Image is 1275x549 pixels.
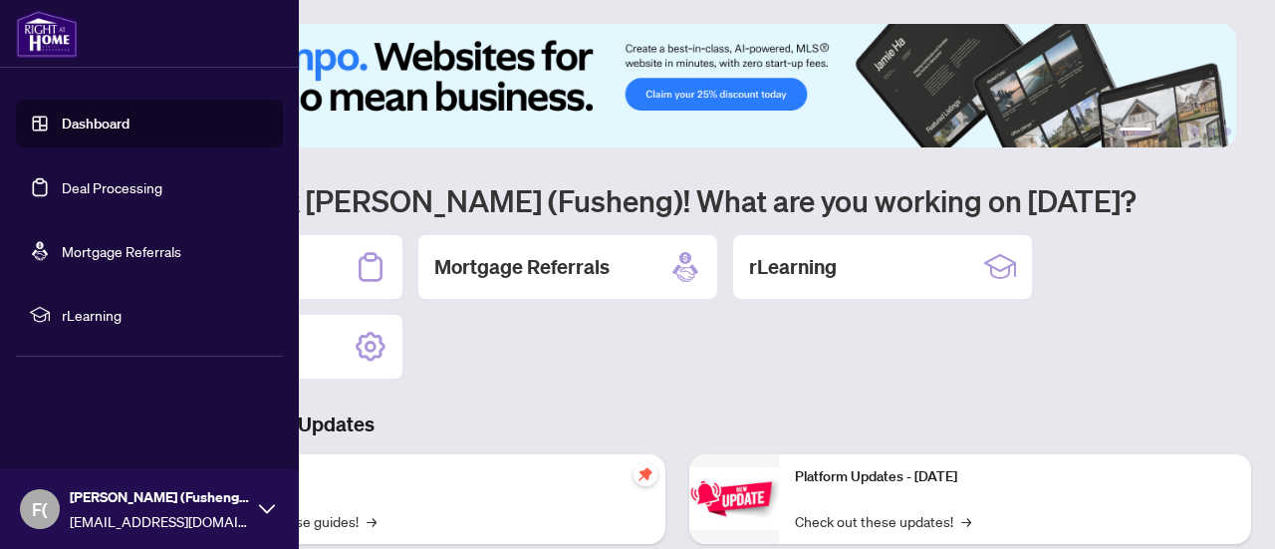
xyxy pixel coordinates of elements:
img: Slide 0 [104,24,1236,147]
button: 4 [1191,128,1199,136]
img: Platform Updates - June 23, 2025 [689,467,779,530]
img: logo [16,10,78,58]
span: → [961,510,971,532]
button: 1 [1120,128,1151,136]
span: [EMAIL_ADDRESS][DOMAIN_NAME] [70,510,249,532]
span: F( [32,495,48,523]
h1: Welcome back [PERSON_NAME] (Fusheng)! What are you working on [DATE]? [104,181,1251,219]
h2: Mortgage Referrals [434,253,610,281]
h3: Brokerage & Industry Updates [104,411,1251,438]
span: rLearning [62,304,269,326]
span: pushpin [634,462,657,486]
p: Platform Updates - [DATE] [795,466,1235,488]
a: Deal Processing [62,178,162,196]
h2: rLearning [749,253,837,281]
button: 6 [1223,128,1231,136]
a: Dashboard [62,115,129,133]
p: Self-Help [209,466,649,488]
button: 2 [1159,128,1167,136]
a: Mortgage Referrals [62,242,181,260]
span: → [367,510,377,532]
span: [PERSON_NAME] (Fusheng) Song [70,486,249,508]
button: 3 [1175,128,1183,136]
a: Check out these updates!→ [795,510,971,532]
button: 5 [1207,128,1215,136]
